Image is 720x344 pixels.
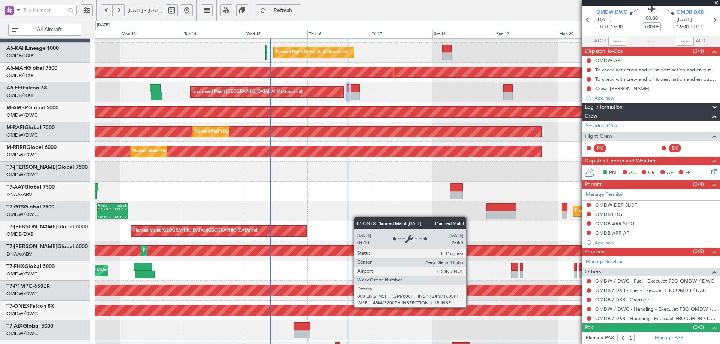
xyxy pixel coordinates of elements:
span: T7-[PERSON_NAME] [6,244,57,249]
a: OMDW/DWC [6,310,37,317]
a: T7-[PERSON_NAME]Global 6000 [6,224,88,229]
span: FP [685,169,691,177]
div: Fri 17 [370,30,433,39]
div: 15:20 Z [98,207,112,211]
input: --:-- [608,37,626,46]
span: 16:00 [676,24,688,31]
a: Schedule Crew [586,122,618,130]
span: Flight Crew [585,132,612,141]
div: OMDW DEP SLOT [595,202,637,208]
span: T7-AIX [6,323,23,329]
span: (0/4) [693,47,704,55]
span: M-RRRR [6,145,26,150]
span: ALDT [696,37,708,45]
a: DNAA/ABV [6,251,32,258]
a: OMDW/DWC [6,271,37,277]
a: A6-EFIFalcon 7X [6,85,47,91]
div: EGSS [112,204,127,207]
div: To check with crew and print destination and enroute alternate [595,76,716,82]
span: T7-P1MP [6,284,28,289]
div: VTBD [98,204,112,207]
a: Manage Permits [586,191,622,198]
span: OMDW DWC [596,9,627,16]
span: M-RAFI [6,125,24,130]
div: PIC [594,144,606,152]
a: OMDW/DWC [6,112,37,119]
div: Add new [594,95,716,101]
span: ELDT [690,24,702,31]
span: [DATE] [596,16,612,24]
a: Manage Services [586,258,623,266]
a: T7-[PERSON_NAME]Global 6000 [6,244,88,249]
a: OMDB / DXB - Handling - ExecuJet FBO OMDB / DXB [595,315,716,322]
div: Planned Maint [GEOGRAPHIC_DATA] ([GEOGRAPHIC_DATA] Intl) [133,225,258,237]
div: 03:05 Z [112,207,127,211]
span: PM [609,169,616,177]
a: OMDB / DXB - Fuel - ExecuJet FBO OMDB / DXB [595,287,706,293]
div: 15:15 Z [97,215,112,219]
span: (0/0) [693,323,704,331]
span: CR [648,169,654,177]
div: Mon 13 [120,30,183,39]
div: Planned Maint Dubai (Al Maktoum Intl) [132,146,206,157]
div: OMDB ARR API [595,230,631,236]
span: T7-[PERSON_NAME] [6,224,57,229]
div: 03:10 Z [112,215,127,219]
span: AF [667,169,673,177]
a: T7-AAYGlobal 7500 [6,185,55,190]
a: Manage PAX [655,334,683,342]
a: T7-FHXGlobal 5000 [6,264,55,269]
div: To check with crew and print destination and enroute alternate [595,67,716,73]
span: Dispatch Checks and Weather [585,157,656,165]
div: Planned Maint Dubai (Al Maktoum Intl) [195,126,268,137]
a: A6-MAHGlobal 7500 [6,66,57,71]
div: Sat 18 [432,30,495,39]
div: Sun 19 [495,30,558,39]
a: T7-GTSGlobal 7500 [6,204,54,210]
div: Unplanned Maint [GEOGRAPHIC_DATA] (Al Maktoum Intl) [192,86,303,98]
div: [DATE] [97,22,109,28]
span: (0/5) [693,247,704,255]
div: - - [608,145,625,152]
span: Pax [585,323,593,332]
a: OMDW/DWC [6,211,37,218]
a: OMDW/DWC [6,152,37,158]
a: T7-ONEXFalcon 8X [6,304,54,309]
span: A6-MAH [6,66,27,71]
div: OMDB ARR SLOT [595,220,635,227]
a: OMDB/DXB [6,92,33,99]
div: Planned Maint [GEOGRAPHIC_DATA] (Seletar) [575,206,663,217]
span: (0/4) [693,180,704,188]
span: A6-KAH [6,46,26,51]
a: OMDW/DWC [6,171,37,178]
div: SIC [669,144,681,152]
span: Others [585,268,601,276]
span: 15:30 [610,24,622,31]
div: Tue 14 [183,30,245,39]
a: T7-P1MPG-650ER [6,284,50,289]
label: Planned PAX [586,334,614,342]
span: A6-EFI [6,85,22,91]
a: OMDW/DWC [6,290,37,297]
div: Wed 15 [245,30,307,39]
span: T7-ONEX [6,304,30,309]
span: 00:30 [646,15,658,22]
div: Mon 20 [558,30,620,39]
span: [DATE] [676,16,692,24]
span: All Aircraft [20,27,79,32]
a: M-RAFIGlobal 7500 [6,125,55,130]
a: T7-AIXGlobal 5000 [6,323,53,329]
div: Add new [594,240,716,246]
a: M-AMBRGlobal 5000 [6,105,58,110]
a: DNAA/ABV [6,191,32,198]
div: OMDB LDG [595,211,622,217]
span: Services [585,248,604,256]
a: OMDW/DWC [6,330,37,337]
div: Thu 16 [307,30,370,39]
div: - - [683,145,700,152]
a: OMDB / DXB - Overnight [595,296,652,303]
span: OMDB DXB [676,9,703,16]
div: OMDW API [595,57,622,64]
span: T7-GTS [6,204,24,210]
span: ETOT [596,24,609,31]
